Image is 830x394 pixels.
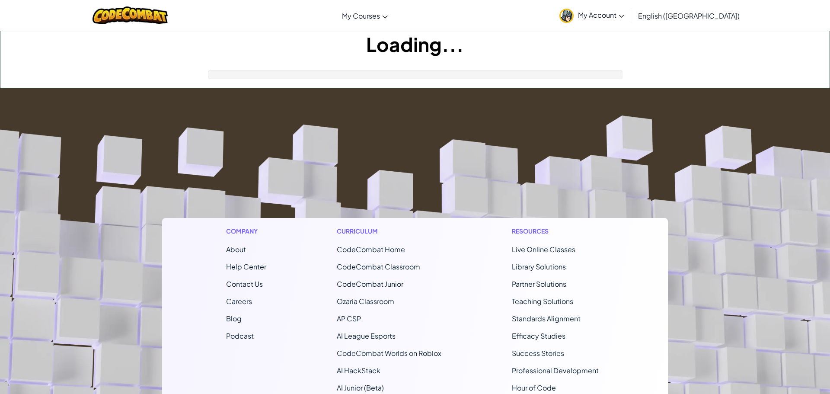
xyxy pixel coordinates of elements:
a: Partner Solutions [512,279,566,288]
a: My Courses [338,4,392,27]
a: CodeCombat Junior [337,279,403,288]
h1: Curriculum [337,227,441,236]
a: AI HackStack [337,366,380,375]
a: Help Center [226,262,266,271]
h1: Loading... [0,31,830,58]
a: AP CSP [337,314,361,323]
a: Podcast [226,331,254,340]
a: Careers [226,297,252,306]
span: My Courses [342,11,380,20]
h1: Company [226,227,266,236]
a: CodeCombat Worlds on Roblox [337,349,441,358]
a: Efficacy Studies [512,331,565,340]
a: Hour of Code [512,383,556,392]
a: About [226,245,246,254]
a: My Account [555,2,629,29]
img: avatar [559,9,574,23]
a: Standards Alignment [512,314,581,323]
a: Live Online Classes [512,245,575,254]
a: Ozaria Classroom [337,297,394,306]
a: Blog [226,314,242,323]
a: Teaching Solutions [512,297,573,306]
h1: Resources [512,227,604,236]
a: Success Stories [512,349,564,358]
span: My Account [578,10,624,19]
a: English ([GEOGRAPHIC_DATA]) [634,4,744,27]
a: AI Junior (Beta) [337,383,384,392]
a: Professional Development [512,366,599,375]
img: CodeCombat logo [93,6,168,24]
a: Library Solutions [512,262,566,271]
a: AI League Esports [337,331,396,340]
span: English ([GEOGRAPHIC_DATA]) [638,11,740,20]
a: CodeCombat Classroom [337,262,420,271]
span: CodeCombat Home [337,245,405,254]
span: Contact Us [226,279,263,288]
